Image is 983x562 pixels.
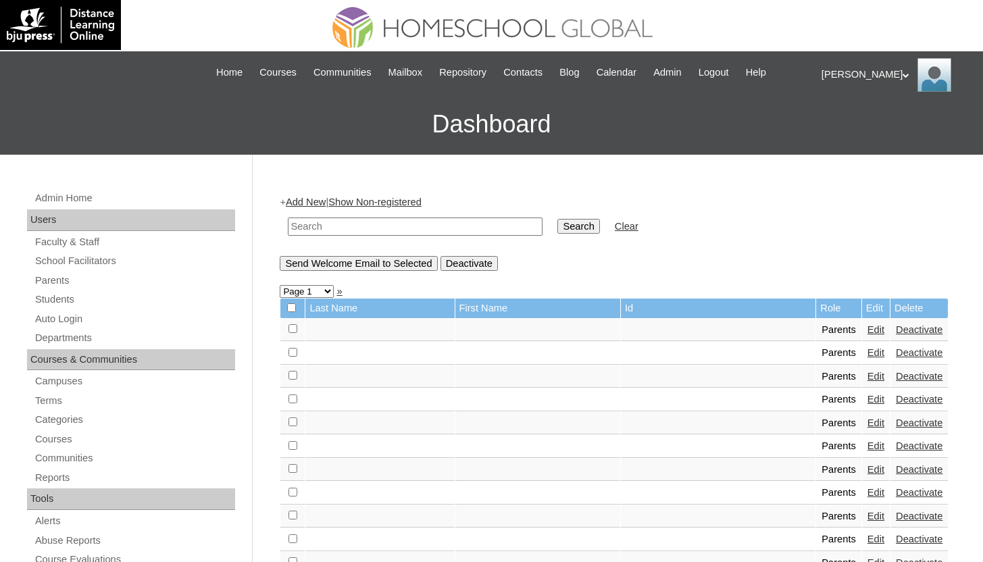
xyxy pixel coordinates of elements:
[34,291,235,308] a: Students
[867,534,884,544] a: Edit
[305,299,454,318] td: Last Name
[34,450,235,467] a: Communities
[816,365,861,388] td: Parents
[503,65,543,80] span: Contacts
[816,342,861,365] td: Parents
[896,464,942,475] a: Deactivate
[336,286,342,297] a: »
[34,330,235,347] a: Departments
[432,65,493,80] a: Repository
[7,7,114,43] img: logo-white.png
[890,299,948,318] td: Delete
[896,324,942,335] a: Deactivate
[746,65,766,80] span: Help
[896,487,942,498] a: Deactivate
[822,58,969,92] div: [PERSON_NAME]
[253,65,303,80] a: Courses
[867,347,884,358] a: Edit
[34,431,235,448] a: Courses
[34,469,235,486] a: Reports
[816,319,861,342] td: Parents
[739,65,773,80] a: Help
[867,464,884,475] a: Edit
[867,417,884,428] a: Edit
[34,513,235,530] a: Alerts
[699,65,729,80] span: Logout
[816,435,861,458] td: Parents
[440,256,498,271] input: Deactivate
[27,209,235,231] div: Users
[559,65,579,80] span: Blog
[867,487,884,498] a: Edit
[867,440,884,451] a: Edit
[307,65,378,80] a: Communities
[647,65,688,80] a: Admin
[615,221,638,232] a: Clear
[216,65,243,80] span: Home
[867,511,884,521] a: Edit
[497,65,549,80] a: Contacts
[34,253,235,270] a: School Facilitators
[816,299,861,318] td: Role
[917,58,951,92] img: Anna Beltran
[597,65,636,80] span: Calendar
[455,299,620,318] td: First Name
[34,272,235,289] a: Parents
[34,411,235,428] a: Categories
[816,528,861,551] td: Parents
[896,440,942,451] a: Deactivate
[34,311,235,328] a: Auto Login
[553,65,586,80] a: Blog
[27,349,235,371] div: Courses & Communities
[692,65,736,80] a: Logout
[816,505,861,528] td: Parents
[590,65,643,80] a: Calendar
[280,256,437,271] input: Send Welcome Email to Selected
[34,532,235,549] a: Abuse Reports
[896,511,942,521] a: Deactivate
[7,94,976,155] h3: Dashboard
[34,392,235,409] a: Terms
[896,417,942,428] a: Deactivate
[209,65,249,80] a: Home
[27,488,235,510] div: Tools
[313,65,372,80] span: Communities
[896,534,942,544] a: Deactivate
[816,412,861,435] td: Parents
[862,299,890,318] td: Edit
[286,197,326,207] a: Add New
[288,218,543,236] input: Search
[34,373,235,390] a: Campuses
[259,65,297,80] span: Courses
[280,195,949,270] div: + |
[34,190,235,207] a: Admin Home
[896,394,942,405] a: Deactivate
[816,388,861,411] td: Parents
[867,324,884,335] a: Edit
[816,459,861,482] td: Parents
[34,234,235,251] a: Faculty & Staff
[867,371,884,382] a: Edit
[328,197,422,207] a: Show Non-registered
[867,394,884,405] a: Edit
[653,65,682,80] span: Admin
[816,482,861,505] td: Parents
[439,65,486,80] span: Repository
[896,347,942,358] a: Deactivate
[382,65,430,80] a: Mailbox
[621,299,815,318] td: Id
[896,371,942,382] a: Deactivate
[388,65,423,80] span: Mailbox
[557,219,599,234] input: Search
